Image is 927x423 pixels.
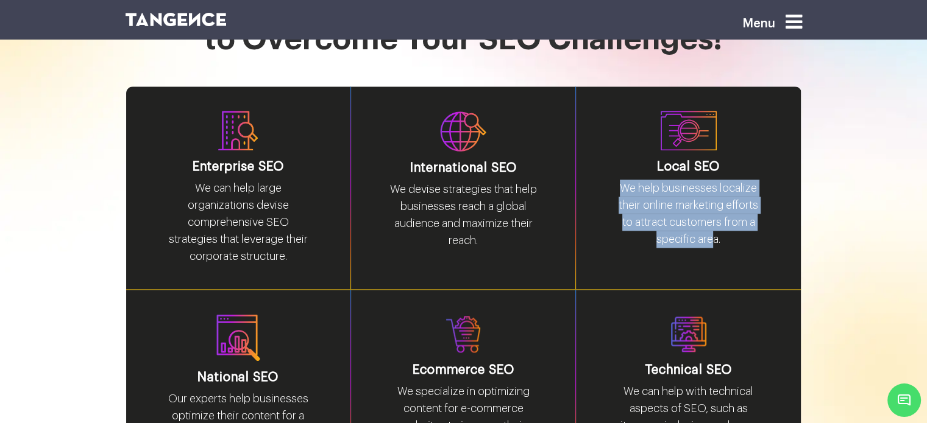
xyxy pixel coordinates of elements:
[388,161,539,175] h3: International SEO
[613,180,764,257] p: We help businesses localize their online marketing efforts to attract customers from a specific a...
[887,383,921,417] span: Chat Widget
[163,180,314,274] p: We can help large organizations devise comprehensive SEO strategies that leverage their corporate...
[613,363,764,377] h3: Technical SEO
[661,111,717,150] img: Union%201.svg
[388,363,539,377] h3: Ecommerce SEO
[126,13,227,26] img: logo SVG
[669,314,708,354] img: Pay-For-Performance.png
[163,371,314,384] h3: National SEO
[388,181,539,259] p: We devise strategies that help businesses reach a global audience and maximize their reach.
[163,160,314,173] h3: Enterprise SEO
[613,160,764,173] h3: Local SEO
[218,111,258,150] img: Group%20600.svg
[216,314,260,361] img: Path%20518.svg
[440,111,486,152] img: Subtraction%201.svg
[443,314,483,354] img: Ecommerce-SEO.png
